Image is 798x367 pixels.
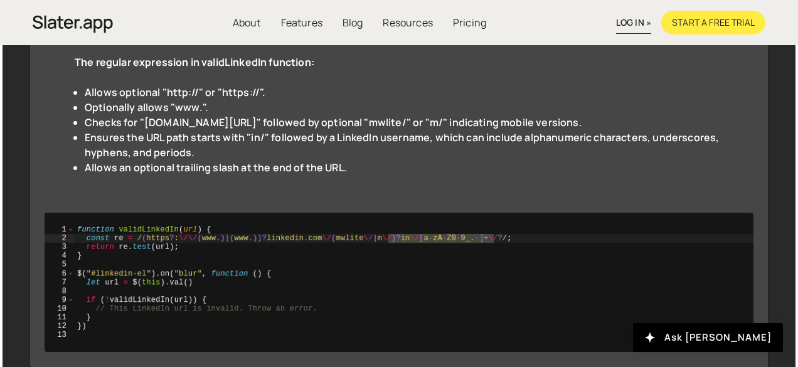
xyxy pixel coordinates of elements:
a: Pricing [443,11,496,35]
div: 5 [45,260,75,269]
div: 1 [45,225,75,234]
div: 3 [45,243,75,252]
strong: The regular expression in validLinkedIn function: [75,55,314,69]
a: log in » [616,12,651,34]
a: Blog [332,11,373,35]
div: 10 [45,304,75,313]
div: 2 [45,234,75,243]
div: 12 [45,322,75,331]
div: 6 [45,269,75,278]
a: About [223,11,271,35]
div: 7 [45,278,75,287]
div: 4 [45,252,75,260]
li: Checks for "[DOMAIN_NAME][URL]" followed by optional "mwlite/" or "m/" indicating mobile versions. [85,115,723,130]
a: Resources [373,11,442,35]
li: Allows an optional trailing slash at the end of the URL. [85,160,723,175]
li: Ensures the URL path starts with "in/" followed by a LinkedIn username, which can include alphanu... [85,130,723,160]
a: Features [271,11,332,35]
img: Slater is an modern coding environment with an inbuilt AI tool. Get custom code quickly with no c... [33,12,113,36]
div: 11 [45,313,75,322]
div: 9 [45,295,75,304]
li: Optionally allows "www.". [85,100,723,115]
div: 8 [45,287,75,295]
a: home [33,9,113,36]
a: Start a free trial [661,11,765,35]
div: 13 [45,331,75,339]
button: Ask [PERSON_NAME] [633,323,783,352]
li: Allows optional "http://" or "https://". [85,85,723,100]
